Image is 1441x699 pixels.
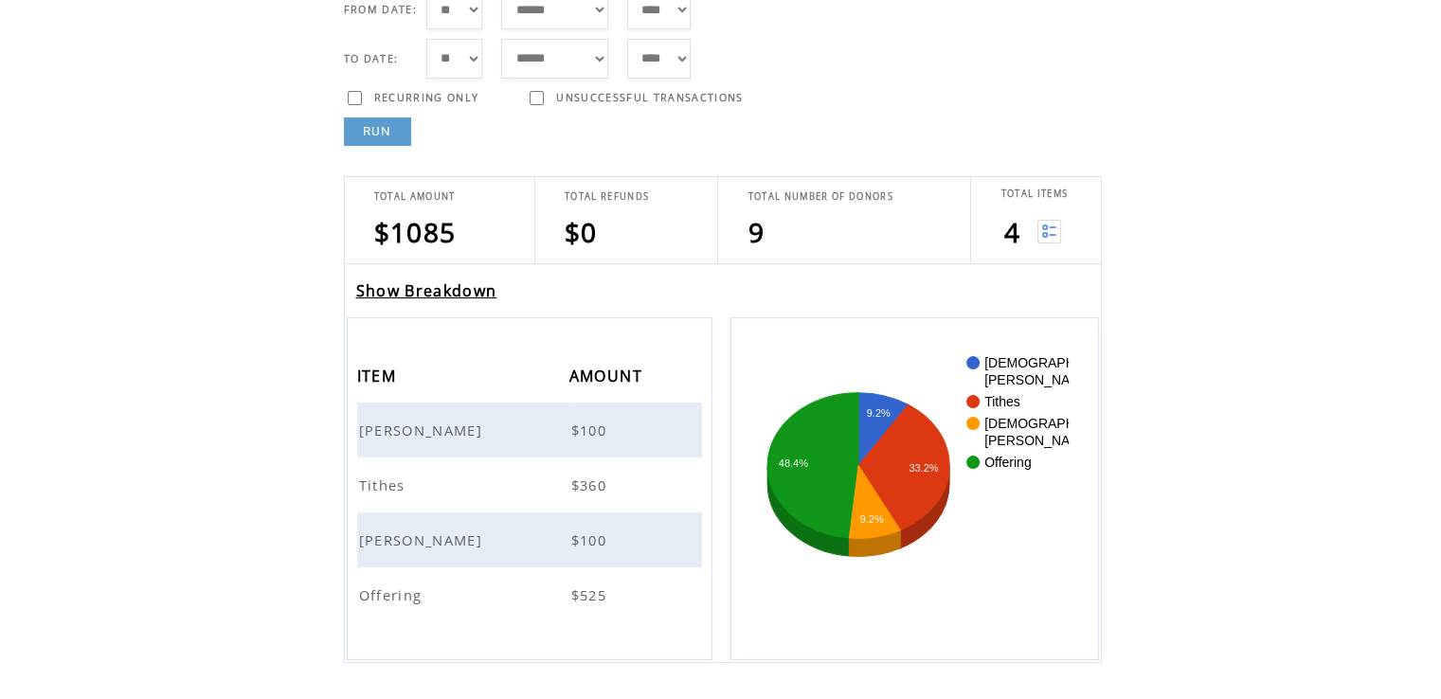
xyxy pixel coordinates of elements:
[748,214,764,250] span: 9
[984,433,1093,448] text: [PERSON_NAME]
[359,421,487,439] span: [PERSON_NAME]
[359,530,487,547] a: [PERSON_NAME]
[556,91,743,104] span: UNSUCCESSFUL TRANSACTIONS
[1000,188,1068,200] span: TOTAL ITEMS
[748,190,892,203] span: TOTAL NUMBER OF DONORS
[779,457,808,468] text: 48.4%
[357,369,401,381] a: ITEM
[359,421,487,438] a: [PERSON_NAME]
[374,214,457,250] span: $1085
[984,455,1032,470] text: Offering
[569,361,647,396] span: AMOUNT
[571,585,611,604] span: $525
[357,361,401,396] span: ITEM
[984,394,1020,409] text: Tithes
[359,475,410,494] span: Tithes
[359,585,427,602] a: Offering
[867,407,891,419] text: 9.2%
[344,52,399,65] span: TO DATE:
[356,280,497,301] a: Show Breakdown
[1037,220,1061,243] img: View list
[569,369,647,381] a: AMOUNT
[344,117,411,146] a: RUN
[571,421,611,439] span: $100
[910,462,939,474] text: 33.2%
[860,513,884,525] text: 9.2%
[359,585,427,604] span: Offering
[984,355,1133,370] text: [DEMOGRAPHIC_DATA]
[374,190,456,203] span: TOTAL AMOUNT
[984,372,1093,387] text: [PERSON_NAME]
[571,475,611,494] span: $360
[1003,214,1019,250] span: 4
[359,530,487,549] span: [PERSON_NAME]
[374,91,479,104] span: RECURRING ONLY
[359,475,410,493] a: Tithes
[760,347,1069,631] svg: A chart.
[984,416,1133,431] text: [DEMOGRAPHIC_DATA]
[565,190,649,203] span: TOTAL REFUNDS
[565,214,598,250] span: $0
[571,530,611,549] span: $100
[344,3,417,16] span: FROM DATE:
